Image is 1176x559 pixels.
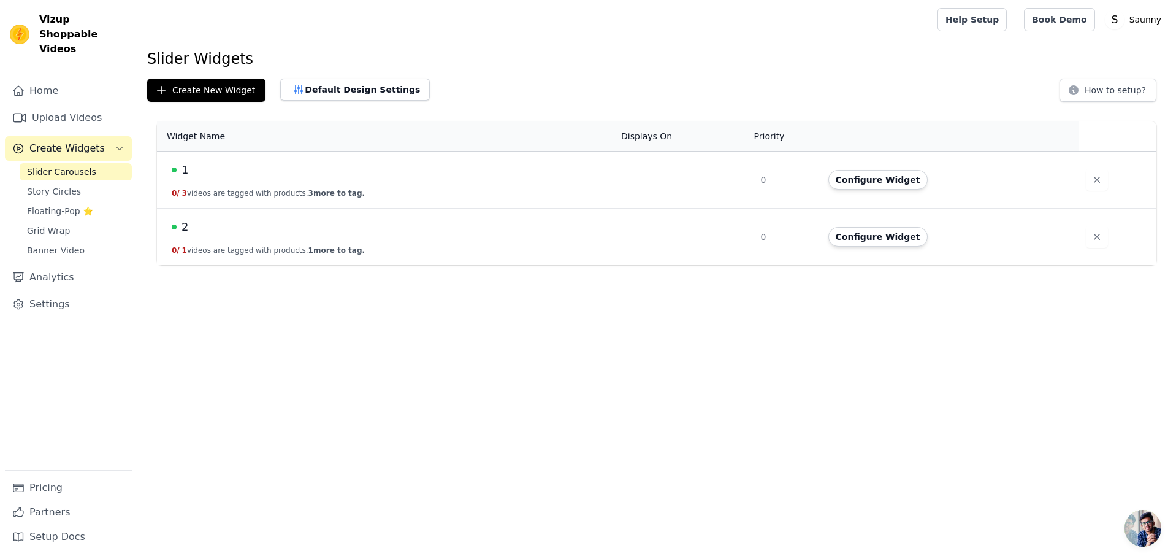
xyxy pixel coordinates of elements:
button: Create New Widget [147,79,265,102]
h1: Slider Widgets [147,49,1166,69]
button: Delete widget [1086,226,1108,248]
td: 0 [754,152,821,209]
button: 0/ 1videos are tagged with products.1more to tag. [172,245,365,255]
a: Pricing [5,476,132,500]
img: Vizup [10,25,29,44]
a: Slider Carousels [20,163,132,180]
th: Displays On [614,121,754,152]
a: Home [5,79,132,103]
a: How to setup? [1060,87,1156,99]
a: Book Demo [1024,8,1094,31]
span: 1 [182,246,187,255]
th: Widget Name [157,121,614,152]
a: Settings [5,292,132,317]
a: Floating-Pop ⭐ [20,202,132,220]
button: Delete widget [1086,169,1108,191]
a: Setup Docs [5,525,132,549]
span: 1 more to tag. [308,246,365,255]
td: 0 [754,209,821,266]
span: 3 [182,189,187,198]
a: Grid Wrap [20,222,132,239]
span: Live Published [172,225,177,229]
a: 开放式聊天 [1124,510,1161,547]
button: Configure Widget [828,227,928,247]
th: Priority [754,121,821,152]
span: Live Published [172,168,177,172]
span: 0 / [172,189,180,198]
span: Grid Wrap [27,225,70,237]
span: Floating-Pop ⭐ [27,205,93,217]
span: Banner Video [27,244,85,256]
button: How to setup? [1060,79,1156,102]
span: Story Circles [27,185,81,198]
span: Create Widgets [29,141,105,156]
span: Vizup Shoppable Videos [39,12,127,56]
button: Default Design Settings [280,79,430,101]
p: Saunny [1124,9,1166,31]
span: 1 [181,161,188,179]
a: Banner Video [20,242,132,259]
a: Story Circles [20,183,132,200]
button: 0/ 3videos are tagged with products.3more to tag. [172,188,365,198]
span: 2 [181,218,188,236]
a: Partners [5,500,132,525]
button: Create Widgets [5,136,132,161]
span: 3 more to tag. [308,189,365,198]
span: Slider Carousels [27,166,96,178]
a: Upload Videos [5,106,132,130]
a: Analytics [5,265,132,290]
button: Configure Widget [828,170,928,190]
span: 0 / [172,246,180,255]
a: Help Setup [937,8,1007,31]
text: S [1111,13,1118,26]
button: S Saunny [1105,9,1166,31]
